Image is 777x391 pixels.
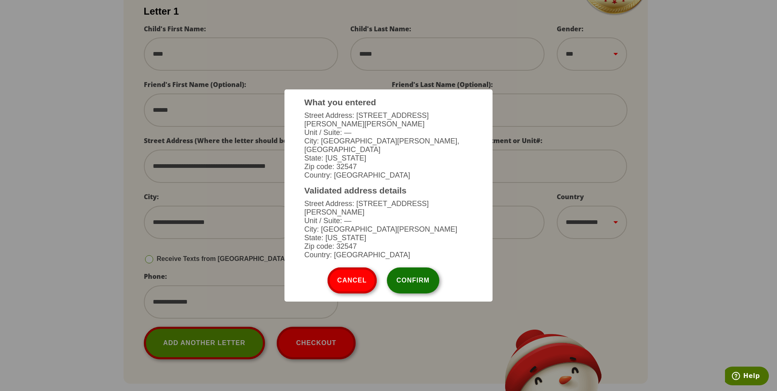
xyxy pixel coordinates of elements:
li: Street Address: [STREET_ADDRESS][PERSON_NAME] [304,200,473,217]
li: City: [GEOGRAPHIC_DATA][PERSON_NAME], [GEOGRAPHIC_DATA] [304,137,473,154]
li: State: [US_STATE] [304,234,473,242]
h3: What you entered [304,98,473,107]
iframe: Opens a widget where you can find more information [725,367,769,387]
li: State: [US_STATE] [304,154,473,163]
li: Unit / Suite: — [304,128,473,137]
li: Zip code: 32547 [304,163,473,171]
h3: Validated address details [304,186,473,195]
li: Country: [GEOGRAPHIC_DATA] [304,171,473,180]
li: Country: [GEOGRAPHIC_DATA] [304,251,473,259]
li: Unit / Suite: — [304,217,473,225]
li: Zip code: 32547 [304,242,473,251]
button: Confirm [387,267,440,293]
li: City: [GEOGRAPHIC_DATA][PERSON_NAME] [304,225,473,234]
button: Cancel [328,267,377,293]
li: Street Address: [STREET_ADDRESS][PERSON_NAME][PERSON_NAME] [304,111,473,128]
